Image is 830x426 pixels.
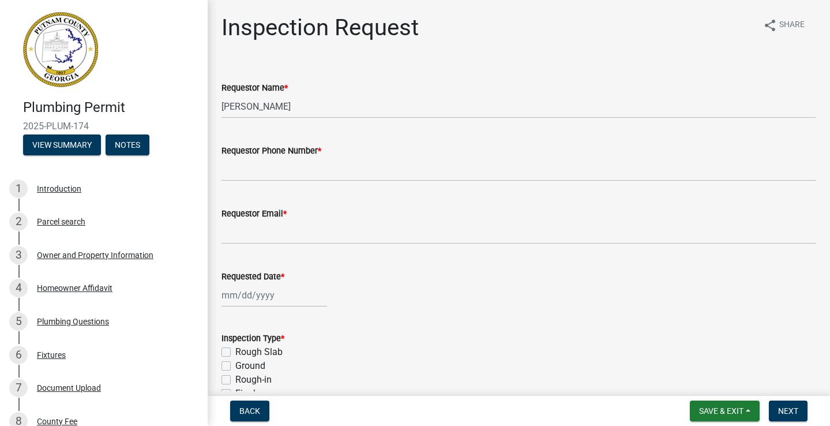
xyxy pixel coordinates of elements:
[37,185,81,193] div: Introduction
[23,134,101,155] button: View Summary
[235,373,272,387] label: Rough-in
[23,141,101,150] wm-modal-confirm: Summary
[9,312,28,331] div: 5
[221,283,327,307] input: mm/dd/yyyy
[37,284,112,292] div: Homeowner Affidavit
[221,335,284,343] label: Inspection Type
[9,379,28,397] div: 7
[778,406,798,416] span: Next
[221,210,287,218] label: Requestor Email
[23,12,98,87] img: Putnam County, Georgia
[239,406,260,416] span: Back
[37,251,153,259] div: Owner and Property Information
[235,359,265,373] label: Ground
[9,246,28,264] div: 3
[221,14,419,42] h1: Inspection Request
[106,134,149,155] button: Notes
[230,401,269,421] button: Back
[769,401,808,421] button: Next
[23,99,198,116] h4: Plumbing Permit
[221,84,288,92] label: Requestor Name
[9,212,28,231] div: 2
[37,417,77,425] div: County Fee
[221,147,321,155] label: Requestor Phone Number
[754,14,814,36] button: shareShare
[235,387,256,401] label: Final
[9,180,28,198] div: 1
[37,351,66,359] div: Fixtures
[779,18,805,32] span: Share
[699,406,743,416] span: Save & Exit
[235,345,283,359] label: Rough Slab
[9,279,28,297] div: 4
[690,401,760,421] button: Save & Exit
[23,121,185,132] span: 2025-PLUM-174
[9,346,28,364] div: 6
[37,218,85,226] div: Parcel search
[763,18,777,32] i: share
[106,141,149,150] wm-modal-confirm: Notes
[221,273,284,281] label: Requested Date
[37,384,101,392] div: Document Upload
[37,317,109,326] div: Plumbing Questions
